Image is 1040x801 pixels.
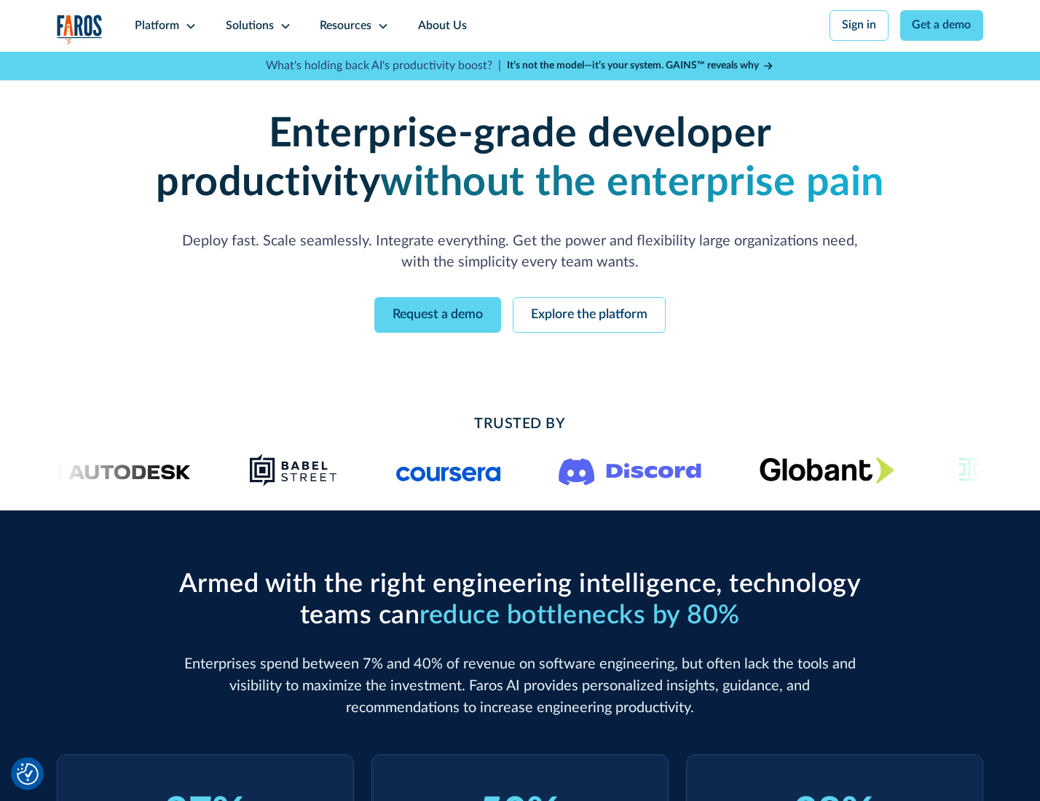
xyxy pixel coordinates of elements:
a: home [57,15,103,44]
p: Deploy fast. Scale seamlessly. Integrate everything. Get the power and flexibility large organiza... [173,231,867,275]
img: Logo of the online learning platform Coursera. [395,459,500,482]
div: Resources [320,17,371,35]
img: Logo of the design software company Autodesk. [40,460,191,480]
button: Cookie Settings [17,763,39,785]
img: Babel Street logo png [249,453,338,488]
img: Globant's logo [759,457,894,484]
a: Get a demo [900,10,984,41]
p: Enterprises spend between 7% and 40% of revenue on software engineering, but often lack the tools... [173,654,867,719]
img: Logo of the analytics and reporting company Faros. [57,15,103,44]
a: Explore the platform [513,297,666,333]
strong: without the enterprise pain [380,162,884,203]
a: Request a demo [374,297,501,333]
strong: It’s not the model—it’s your system. GAINS™ reveals why [507,60,759,71]
strong: Enterprise-grade developer productivity [156,114,771,203]
a: Sign in [830,10,889,41]
div: Solutions [226,17,274,35]
a: It’s not the model—it’s your system. GAINS™ reveals why [507,58,775,74]
img: Revisit consent button [17,763,39,785]
div: Platform [135,17,179,35]
img: Logo of the communication platform Discord. [559,455,701,486]
span: reduce bottlenecks by 80% [419,602,740,628]
p: What's holding back AI's productivity boost? | [266,58,501,75]
h2: Armed with the right engineering intelligence, technology teams can [173,569,867,631]
h2: Trusted By [173,414,867,435]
